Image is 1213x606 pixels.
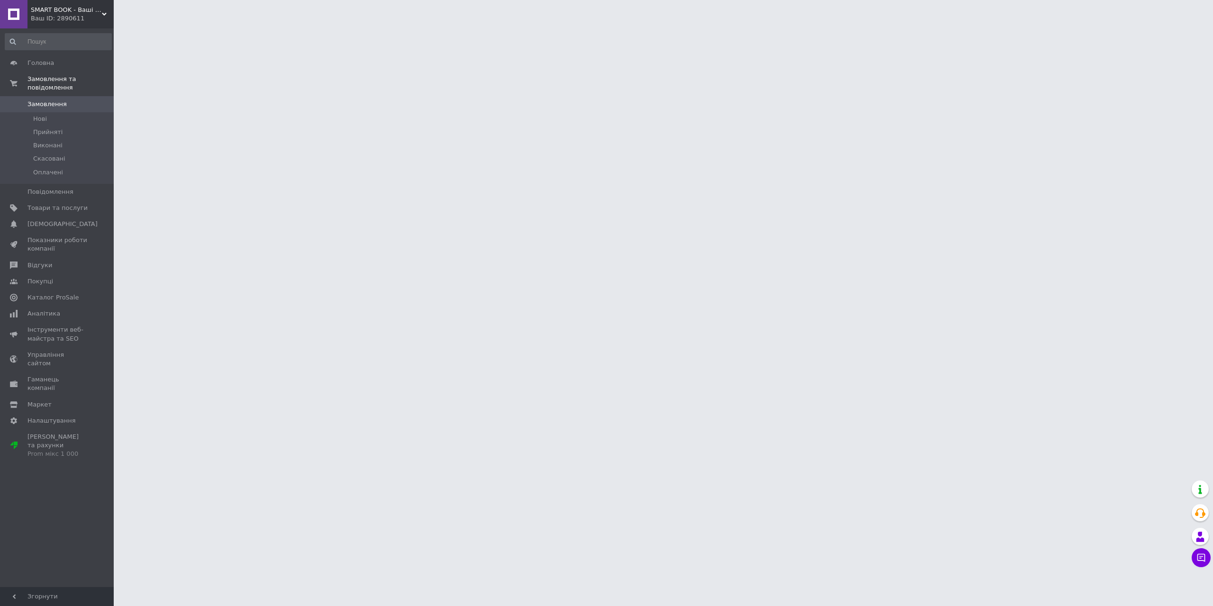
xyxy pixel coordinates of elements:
span: Головна [27,59,54,67]
span: SMART BOOK - Ваші улюблені книги [31,6,102,14]
span: Показники роботи компанії [27,236,88,253]
span: Оплачені [33,168,63,177]
span: Скасовані [33,154,65,163]
button: Чат з покупцем [1192,548,1211,567]
span: Налаштування [27,416,76,425]
span: Виконані [33,141,63,150]
span: [DEMOGRAPHIC_DATA] [27,220,98,228]
span: Маркет [27,400,52,409]
span: Товари та послуги [27,204,88,212]
span: Управління сайтом [27,351,88,368]
span: Відгуки [27,261,52,270]
span: Каталог ProSale [27,293,79,302]
div: Ваш ID: 2890611 [31,14,114,23]
span: Покупці [27,277,53,286]
span: Замовлення [27,100,67,109]
div: Prom мікс 1 000 [27,450,88,458]
span: Прийняті [33,128,63,136]
span: Повідомлення [27,188,73,196]
span: Нові [33,115,47,123]
span: Замовлення та повідомлення [27,75,114,92]
input: Пошук [5,33,112,50]
span: Інструменти веб-майстра та SEO [27,326,88,343]
span: Аналітика [27,309,60,318]
span: Гаманець компанії [27,375,88,392]
span: [PERSON_NAME] та рахунки [27,433,88,459]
